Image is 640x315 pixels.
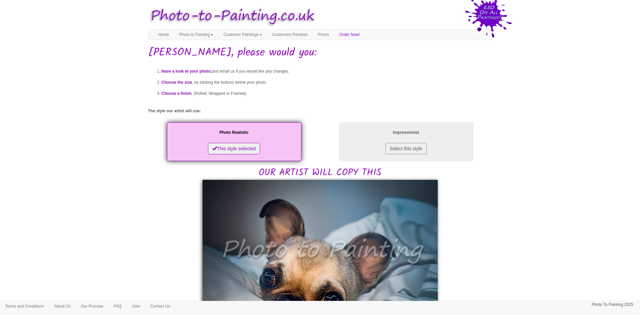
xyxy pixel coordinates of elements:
span: Have a look at your photo, [162,69,212,74]
h2: OUR ARTIST WILL COPY THIS [148,121,492,178]
a: Home [154,30,174,40]
a: Contact Us [145,301,175,311]
a: Our Promise [76,301,108,311]
p: Photo Realistic [174,129,295,136]
a: Customers Reviews [267,30,313,40]
a: About Us [49,301,76,311]
a: FAQ [109,301,127,311]
li: and email us if you would like any changes. [162,66,492,77]
p: Photo To Painting 2025 [592,301,633,308]
p: Impressionist [346,129,467,136]
span: Choose a finish [162,91,191,96]
a: Customer Paintings [218,30,267,40]
li: , (Rolled, Wrapped or Framed). [162,88,492,99]
li: , by clicking the buttons below your photo. [162,77,492,88]
h1: [PERSON_NAME], please would you: [148,47,492,58]
button: Select this style [385,143,427,154]
span: Choose the size [162,80,192,85]
a: Jobs [127,301,145,311]
a: Photo to Painting [174,30,218,40]
a: Order Now! [334,30,365,40]
label: The style our artist will use: [148,108,201,114]
a: Prices [313,30,334,40]
button: This style selected [208,143,260,154]
img: Photo to Painting [145,3,317,29]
